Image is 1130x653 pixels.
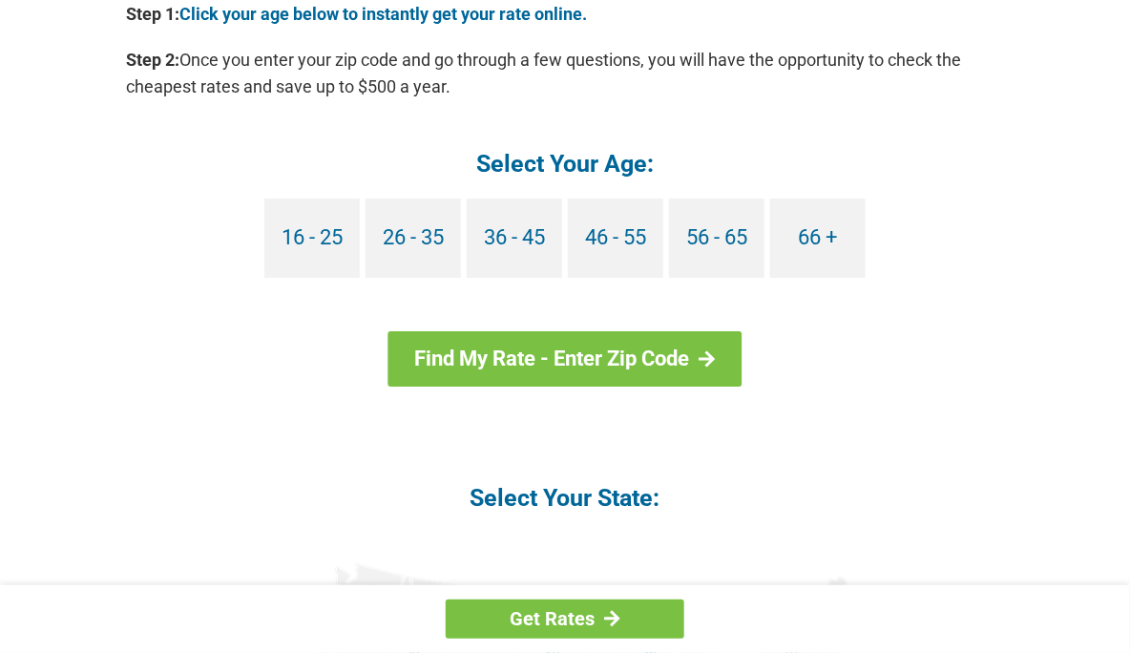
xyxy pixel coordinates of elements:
h4: Select Your State: [126,482,1004,514]
a: 46 - 55 [568,199,663,278]
a: 26 - 35 [366,199,461,278]
b: Step 1: [126,4,179,24]
p: Once you enter your zip code and go through a few questions, you will have the opportunity to che... [126,47,1004,100]
a: Find My Rate - Enter Zip Code [388,331,743,387]
h4: Select Your Age: [126,148,1004,179]
a: 16 - 25 [264,199,360,278]
b: Step 2: [126,50,179,70]
a: Click your age below to instantly get your rate online. [179,4,587,24]
a: 66 + [770,199,866,278]
a: 36 - 45 [467,199,562,278]
a: 56 - 65 [669,199,764,278]
a: Get Rates [446,600,684,639]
